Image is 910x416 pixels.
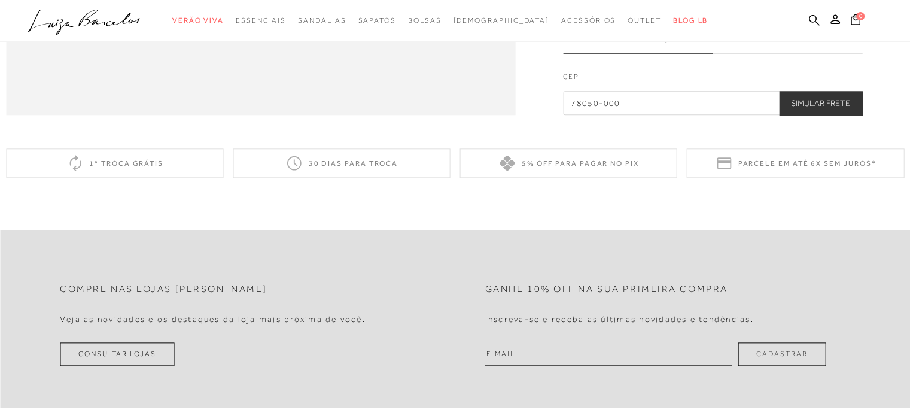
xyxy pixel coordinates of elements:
input: E-mail [485,342,732,366]
span: Essenciais [236,16,286,25]
span: BLOG LB [673,16,708,25]
button: Cadastrar [738,342,826,366]
span: Sandálias [298,16,346,25]
button: Simular Frete [779,91,862,115]
a: BLOG LB [673,10,708,32]
label: CEP [563,71,862,88]
h2: Ganhe 10% off na sua primeira compra [485,284,728,295]
span: Outlet [628,16,661,25]
div: 5% off para pagar no PIX [460,148,677,178]
a: categoryNavScreenReaderText [358,10,395,32]
a: categoryNavScreenReaderText [236,10,286,32]
div: 30 dias para troca [233,148,450,178]
div: 1ª troca grátis [6,148,223,178]
h4: Veja as novidades e os destaques da loja mais próxima de você. [60,314,366,324]
a: categoryNavScreenReaderText [561,10,616,32]
span: Acessórios [561,16,616,25]
span: Sapatos [358,16,395,25]
div: Parcele em até 6x sem juros* [687,148,904,178]
a: categoryNavScreenReaderText [298,10,346,32]
a: Consultar Lojas [60,342,175,366]
h4: Inscreva-se e receba as últimas novidades e tendências. [485,314,754,324]
a: categoryNavScreenReaderText [628,10,661,32]
span: Bolsas [408,16,442,25]
a: categoryNavScreenReaderText [408,10,442,32]
h2: Compre nas lojas [PERSON_NAME] [60,284,267,295]
input: CEP [563,91,862,115]
a: categoryNavScreenReaderText [172,10,224,32]
span: [DEMOGRAPHIC_DATA] [453,16,549,25]
span: Verão Viva [172,16,224,25]
a: noSubCategoriesText [453,10,549,32]
button: 0 [847,13,864,29]
span: 0 [856,12,865,20]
